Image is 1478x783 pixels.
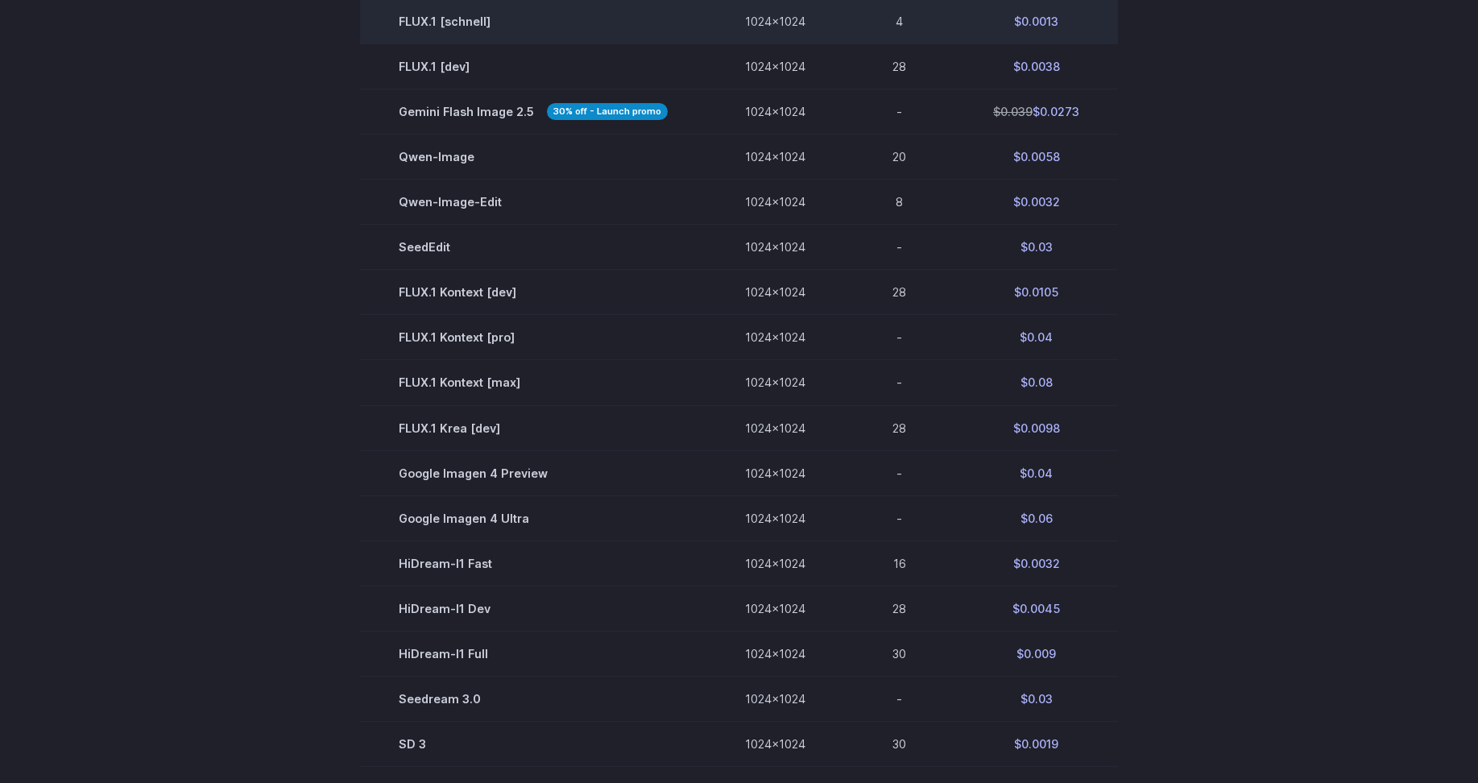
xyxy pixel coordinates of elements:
[360,405,706,450] td: FLUX.1 Krea [dev]
[360,586,706,631] td: HiDream-I1 Dev
[706,631,844,676] td: 1024x1024
[360,270,706,315] td: FLUX.1 Kontext [dev]
[360,631,706,676] td: HiDream-I1 Full
[360,450,706,495] td: Google Imagen 4 Preview
[844,676,954,721] td: -
[360,180,706,225] td: Qwen-Image-Edit
[706,44,844,89] td: 1024x1024
[844,180,954,225] td: 8
[360,541,706,586] td: HiDream-I1 Fast
[954,180,1118,225] td: $0.0032
[706,676,844,721] td: 1024x1024
[844,586,954,631] td: 28
[706,315,844,360] td: 1024x1024
[706,495,844,541] td: 1024x1024
[844,721,954,766] td: 30
[993,105,1033,118] s: $0.039
[706,225,844,270] td: 1024x1024
[706,586,844,631] td: 1024x1024
[954,315,1118,360] td: $0.04
[706,270,844,315] td: 1024x1024
[706,89,844,135] td: 1024x1024
[844,315,954,360] td: -
[954,631,1118,676] td: $0.009
[954,225,1118,270] td: $0.03
[954,721,1118,766] td: $0.0019
[844,450,954,495] td: -
[547,103,668,120] strong: 30% off - Launch promo
[844,631,954,676] td: 30
[360,315,706,360] td: FLUX.1 Kontext [pro]
[844,89,954,135] td: -
[844,360,954,405] td: -
[360,225,706,270] td: SeedEdit
[360,721,706,766] td: SD 3
[954,89,1118,135] td: $0.0273
[360,495,706,541] td: Google Imagen 4 Ultra
[954,135,1118,180] td: $0.0058
[706,405,844,450] td: 1024x1024
[954,495,1118,541] td: $0.06
[844,225,954,270] td: -
[360,135,706,180] td: Qwen-Image
[706,135,844,180] td: 1024x1024
[360,44,706,89] td: FLUX.1 [dev]
[954,270,1118,315] td: $0.0105
[844,541,954,586] td: 16
[954,405,1118,450] td: $0.0098
[399,102,668,121] span: Gemini Flash Image 2.5
[706,450,844,495] td: 1024x1024
[706,360,844,405] td: 1024x1024
[954,44,1118,89] td: $0.0038
[844,44,954,89] td: 28
[844,135,954,180] td: 20
[954,586,1118,631] td: $0.0045
[954,541,1118,586] td: $0.0032
[954,360,1118,405] td: $0.08
[706,541,844,586] td: 1024x1024
[360,360,706,405] td: FLUX.1 Kontext [max]
[360,676,706,721] td: Seedream 3.0
[954,676,1118,721] td: $0.03
[844,495,954,541] td: -
[844,270,954,315] td: 28
[954,450,1118,495] td: $0.04
[844,405,954,450] td: 28
[706,180,844,225] td: 1024x1024
[706,721,844,766] td: 1024x1024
